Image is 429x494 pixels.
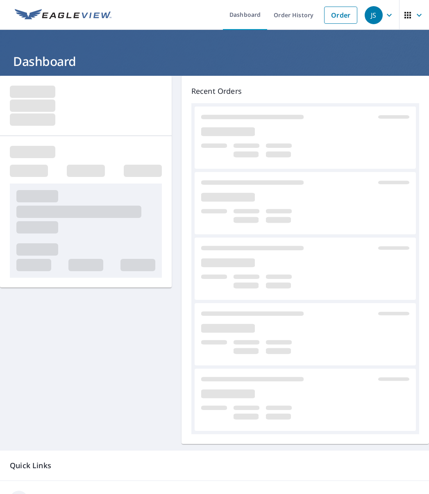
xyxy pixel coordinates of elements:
[324,7,357,24] a: Order
[10,53,419,70] h1: Dashboard
[191,86,419,97] p: Recent Orders
[10,460,419,471] p: Quick Links
[15,9,111,21] img: EV Logo
[365,6,383,24] div: JS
